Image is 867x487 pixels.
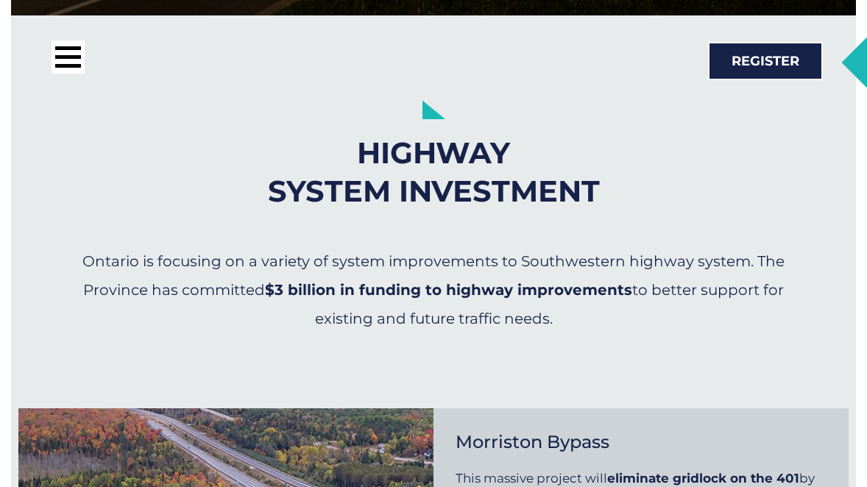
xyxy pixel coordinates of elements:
strong: eliminate gridlock on the 401 [607,471,799,486]
span: Register [732,54,799,68]
strong: $3 billion in funding to highway improvements [265,281,632,299]
h2: Highway System Investment [18,134,849,210]
a: Register [708,42,823,80]
p: Ontario is focusing on a variety of system improvements to Southwestern highway system. The Provi... [66,247,801,333]
h2: Morriston Bypass [456,430,827,453]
